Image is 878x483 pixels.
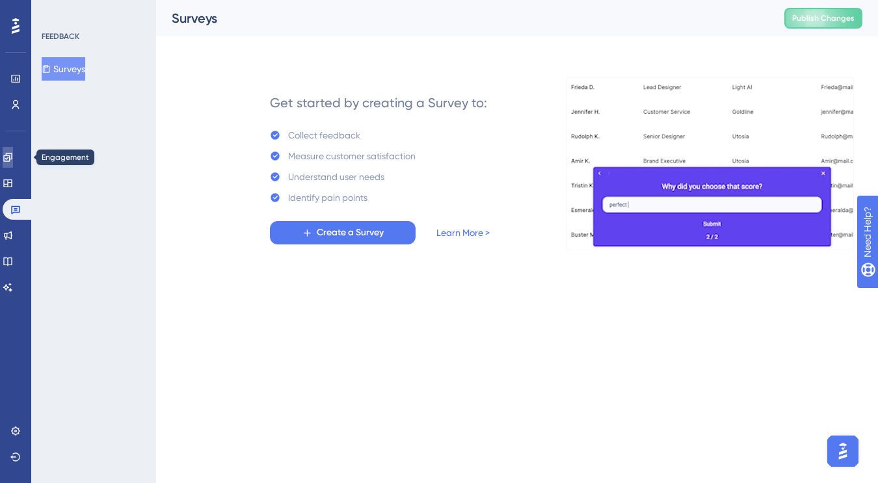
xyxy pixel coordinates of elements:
span: Publish Changes [792,13,855,23]
span: Create a Survey [317,225,384,241]
div: FEEDBACK [42,31,79,42]
div: Measure customer satisfaction [288,148,416,164]
iframe: UserGuiding AI Assistant Launcher [823,432,862,471]
div: Get started by creating a Survey to: [270,94,487,112]
span: Need Help? [31,3,81,19]
a: Learn More > [436,225,490,241]
button: Create a Survey [270,221,416,244]
div: Understand user needs [288,169,384,185]
div: Collect feedback [288,127,360,143]
img: b81bf5b5c10d0e3e90f664060979471a.gif [566,77,854,250]
button: Surveys [42,57,85,81]
button: Publish Changes [784,8,862,29]
div: Identify pain points [288,190,367,205]
div: Surveys [172,9,752,27]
